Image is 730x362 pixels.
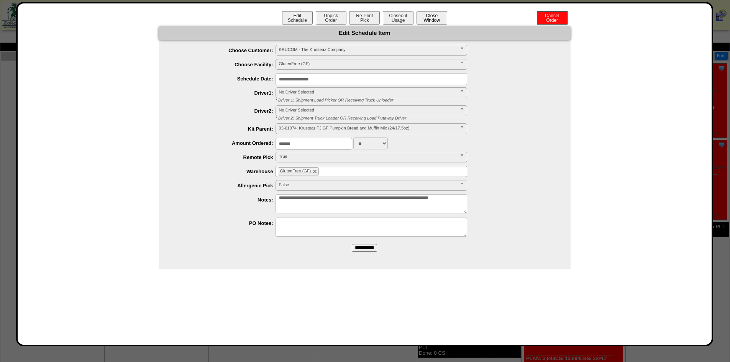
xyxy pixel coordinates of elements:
span: False [279,180,457,190]
span: No Driver Selected [279,88,457,97]
button: UnpickOrder [316,11,346,25]
div: * Driver 2: Shipment Truck Loader OR Receiving Load Putaway Driver [270,116,571,121]
label: Driver2: [174,108,276,114]
button: CancelOrder [537,11,568,25]
label: Driver1: [174,90,276,96]
span: No Driver Selected [279,106,457,115]
a: CloseWindow [416,17,448,23]
label: Choose Customer: [174,48,276,53]
button: CloseWindow [417,11,447,25]
label: Allergenic Pick [174,183,276,188]
span: GlutenFree (GF) [280,169,311,174]
label: Choose Facility: [174,62,276,67]
label: Schedule Date: [174,76,276,82]
button: CloseoutUsage [383,11,413,25]
div: * Driver 1: Shipment Load Picker OR Receiving Truck Unloader [270,98,571,103]
label: Kit Parent: [174,126,276,132]
label: PO Notes: [174,220,276,226]
button: EditSchedule [282,11,313,25]
label: Remote Pick [174,154,276,160]
span: 03-01074: Krusteaz TJ GF Pumpkin Bread and Muffin Mix (24/17.5oz) [279,124,457,133]
label: Amount Ordered: [174,140,276,146]
button: Re-PrintPick [349,11,380,25]
label: Notes: [174,197,276,203]
span: True [279,152,457,161]
span: GlutenFree (GF) [279,59,457,69]
div: Edit Schedule Item [159,26,571,40]
label: Warehouse [174,169,276,174]
span: KRUCOM - The Krusteaz Company [279,45,457,54]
